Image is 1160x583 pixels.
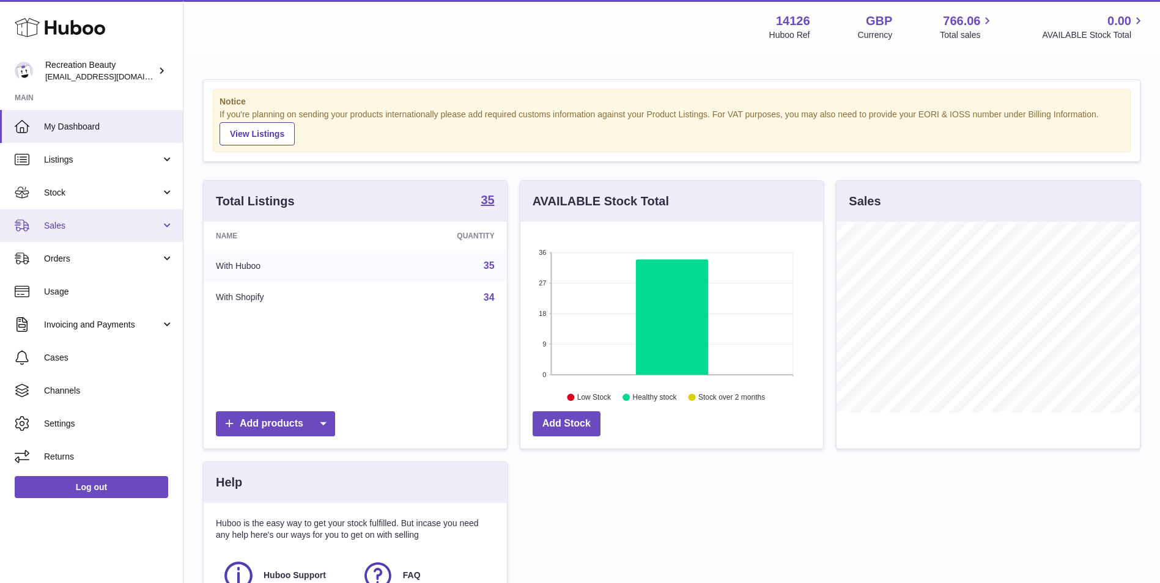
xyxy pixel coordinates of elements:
text: 9 [542,340,546,348]
text: Healthy stock [632,393,677,402]
a: View Listings [220,122,295,145]
span: My Dashboard [44,121,174,133]
a: 0.00 AVAILABLE Stock Total [1042,13,1145,41]
text: 18 [539,310,546,317]
th: Name [204,222,367,250]
span: [EMAIL_ADDRESS][DOMAIN_NAME] [45,71,180,81]
span: Invoicing and Payments [44,319,161,331]
text: 27 [539,279,546,287]
a: Add Stock [533,411,600,436]
strong: 14126 [776,13,810,29]
div: Huboo Ref [769,29,810,41]
a: 34 [484,292,495,302]
span: Usage [44,286,174,298]
span: Channels [44,385,174,397]
div: Currency [858,29,893,41]
span: Orders [44,253,161,265]
th: Quantity [367,222,506,250]
span: FAQ [403,570,421,581]
h3: AVAILABLE Stock Total [533,193,669,210]
p: Huboo is the easy way to get your stock fulfilled. But incase you need any help here's our ways f... [216,518,495,541]
strong: 35 [481,194,494,206]
a: Log out [15,476,168,498]
strong: GBP [866,13,892,29]
span: Huboo Support [264,570,326,581]
h3: Total Listings [216,193,295,210]
span: 0.00 [1107,13,1131,29]
img: customercare@recreationbeauty.com [15,62,33,80]
h3: Help [216,474,242,491]
span: Returns [44,451,174,463]
td: With Huboo [204,250,367,282]
span: Cases [44,352,174,364]
span: Settings [44,418,174,430]
span: Listings [44,154,161,166]
span: Stock [44,187,161,199]
a: 766.06 Total sales [940,13,994,41]
span: AVAILABLE Stock Total [1042,29,1145,41]
a: 35 [481,194,494,208]
text: 0 [542,371,546,378]
text: Low Stock [577,393,611,402]
span: Sales [44,220,161,232]
div: If you're planning on sending your products internationally please add required customs informati... [220,109,1124,145]
a: Add products [216,411,335,436]
span: Total sales [940,29,994,41]
a: 35 [484,260,495,271]
span: 766.06 [943,13,980,29]
text: 36 [539,249,546,256]
strong: Notice [220,96,1124,108]
div: Recreation Beauty [45,59,155,82]
h3: Sales [849,193,881,210]
td: With Shopify [204,282,367,313]
text: Stock over 2 months [698,393,765,402]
